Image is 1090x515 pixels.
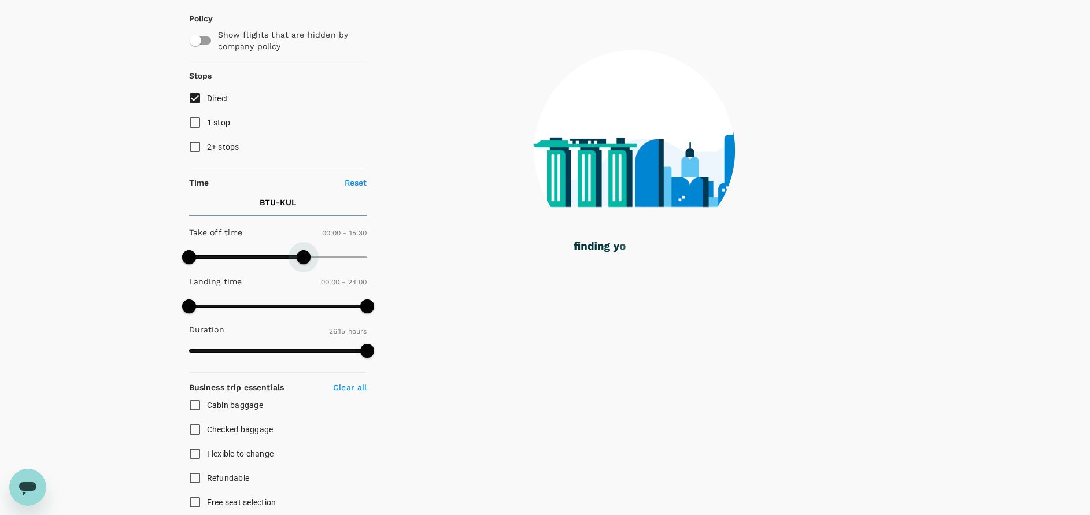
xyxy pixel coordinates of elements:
[207,118,231,127] span: 1 stop
[321,278,367,286] span: 00:00 - 24:00
[345,177,367,188] p: Reset
[207,401,263,410] span: Cabin baggage
[322,229,367,237] span: 00:00 - 15:30
[207,94,229,103] span: Direct
[189,177,209,188] p: Time
[260,197,296,208] p: BTU - KUL
[189,227,243,238] p: Take off time
[189,276,242,287] p: Landing time
[207,473,250,483] span: Refundable
[333,381,367,393] p: Clear all
[207,449,274,458] span: Flexible to change
[189,383,284,392] strong: Business trip essentials
[189,71,212,80] strong: Stops
[207,425,274,434] span: Checked baggage
[189,13,199,24] p: Policy
[189,324,224,335] p: Duration
[207,498,276,507] span: Free seat selection
[207,142,239,151] span: 2+ stops
[218,29,359,52] p: Show flights that are hidden by company policy
[9,469,46,506] iframe: Button to launch messaging window
[329,327,367,335] span: 26.15 hours
[574,242,674,253] g: finding your flights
